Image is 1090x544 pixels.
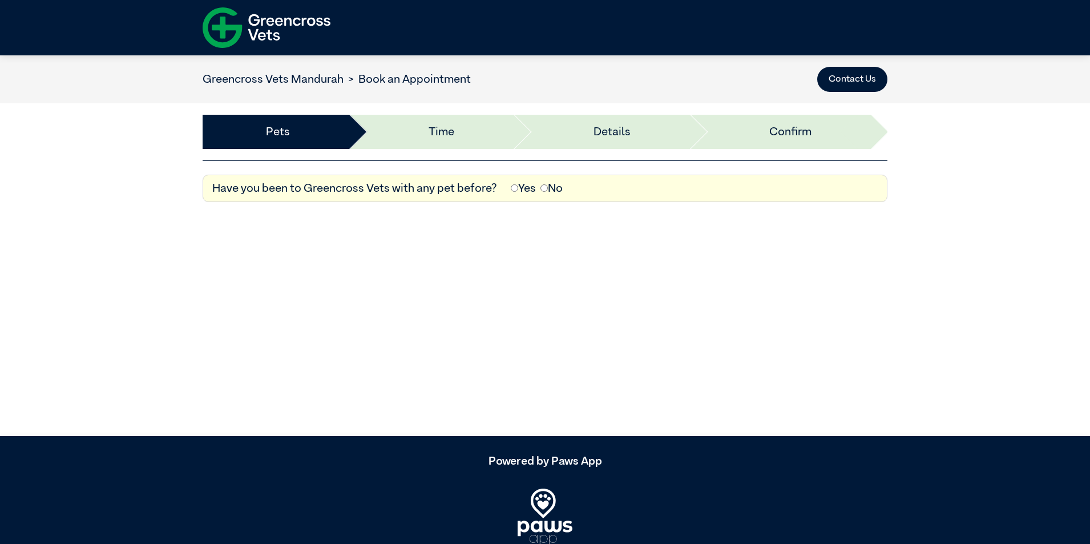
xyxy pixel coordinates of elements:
[540,184,548,192] input: No
[212,180,497,197] label: Have you been to Greencross Vets with any pet before?
[511,180,536,197] label: Yes
[511,184,518,192] input: Yes
[203,3,330,53] img: f-logo
[540,180,563,197] label: No
[203,74,344,85] a: Greencross Vets Mandurah
[344,71,471,88] li: Book an Appointment
[266,123,290,140] a: Pets
[203,71,471,88] nav: breadcrumb
[817,67,887,92] button: Contact Us
[203,454,887,468] h5: Powered by Paws App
